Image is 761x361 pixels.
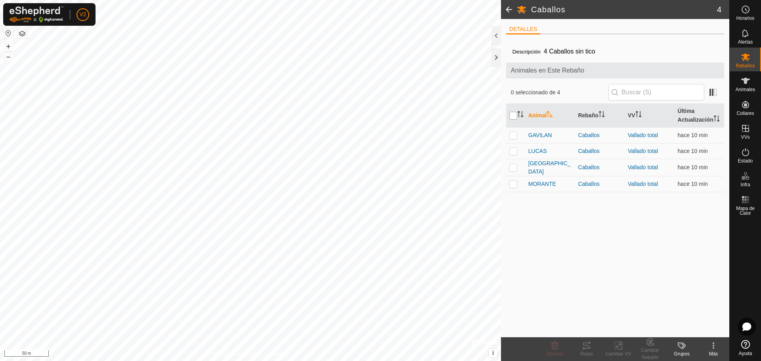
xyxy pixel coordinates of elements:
[4,29,13,38] button: Restablecer Mapa
[628,148,658,154] a: Vallado total
[732,206,759,216] span: Mapa de Calor
[511,88,608,97] span: 0 seleccionado de 4
[79,10,86,19] span: V2
[608,84,704,101] input: Buscar (S)
[730,337,761,359] a: Ayuda
[4,52,13,61] button: –
[528,180,556,188] span: MORANTE
[517,112,524,118] p-sorticon: Activar para ordenar
[628,132,658,138] a: Vallado total
[736,16,754,21] span: Horarios
[736,111,754,116] span: Collares
[739,351,752,356] span: Ayuda
[628,181,658,187] a: Vallado total
[17,29,27,38] button: Capas del Mapa
[628,164,658,170] a: Vallado total
[10,6,63,23] img: Logo Gallagher
[678,132,708,138] span: 20 ago 2025, 12:00
[528,147,547,155] span: LUCAS
[675,104,725,128] th: Última Actualización
[736,87,755,92] span: Animales
[625,104,675,128] th: VV
[546,351,563,357] span: Eliminar
[547,112,553,118] p-sorticon: Activar para ordenar
[489,349,497,357] button: i
[698,350,729,357] div: Más
[717,4,721,15] span: 4
[578,163,621,172] div: Caballos
[571,350,602,357] div: Rutas
[511,66,719,75] span: Animales en Este Rebaño
[666,350,698,357] div: Grupos
[736,63,755,68] span: Rebaños
[265,351,291,358] a: Contáctenos
[738,40,753,44] span: Alertas
[678,181,708,187] span: 20 ago 2025, 12:00
[634,347,666,361] div: Cambiar Rebaño
[578,131,621,139] div: Caballos
[525,104,575,128] th: Animal
[578,147,621,155] div: Caballos
[678,164,708,170] span: 20 ago 2025, 12:00
[738,159,753,163] span: Estado
[678,148,708,154] span: 20 ago 2025, 12:00
[598,112,605,118] p-sorticon: Activar para ordenar
[541,45,598,58] span: 4 Caballos sin tico
[575,104,625,128] th: Rebaño
[4,42,13,51] button: +
[531,5,717,14] h2: Caballos
[602,350,634,357] div: Cambiar VV
[740,182,750,187] span: Infra
[578,180,621,188] div: Caballos
[713,117,720,123] p-sorticon: Activar para ordenar
[528,131,552,139] span: GAVILAN
[512,49,541,55] label: Descripción
[528,159,572,176] span: [GEOGRAPHIC_DATA]
[635,112,642,118] p-sorticon: Activar para ordenar
[506,25,541,34] li: DETALLES
[741,135,750,139] span: VVs
[492,350,494,356] span: i
[210,351,255,358] a: Política de Privacidad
